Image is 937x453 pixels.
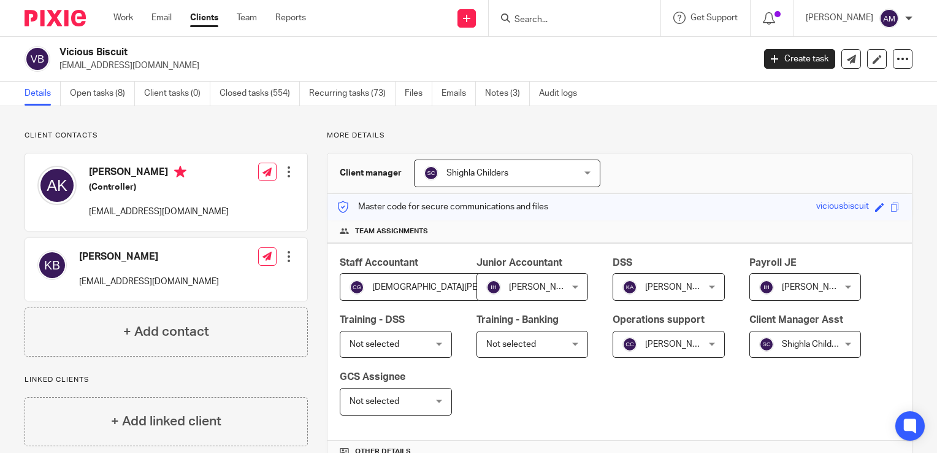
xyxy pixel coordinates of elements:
[613,258,632,268] span: DSS
[309,82,396,106] a: Recurring tasks (73)
[340,372,405,382] span: GCS Assignee
[350,340,399,349] span: Not selected
[25,10,86,26] img: Pixie
[25,82,61,106] a: Details
[237,12,257,24] a: Team
[190,12,218,24] a: Clients
[486,340,536,349] span: Not selected
[816,200,869,214] div: viciousbiscuit
[806,12,873,24] p: [PERSON_NAME]
[340,315,405,325] span: Training - DSS
[25,131,308,141] p: Client contacts
[764,49,835,69] a: Create task
[144,82,210,106] a: Client tasks (0)
[59,60,746,72] p: [EMAIL_ADDRESS][DOMAIN_NAME]
[113,12,133,24] a: Work
[151,12,172,24] a: Email
[174,166,186,178] i: Primary
[89,166,229,181] h4: [PERSON_NAME]
[613,315,705,325] span: Operations support
[622,280,637,295] img: svg%3E
[25,46,50,72] img: svg%3E
[337,201,548,213] p: Master code for secure communications and files
[355,226,428,236] span: Team assignments
[424,166,438,180] img: svg%3E
[442,82,476,106] a: Emails
[111,412,221,431] h4: + Add linked client
[350,280,364,295] img: svg%3E
[220,82,300,106] a: Closed tasks (554)
[275,12,306,24] a: Reports
[350,397,399,406] span: Not selected
[879,9,899,28] img: svg%3E
[59,46,608,59] h2: Vicious Biscuit
[446,169,508,177] span: Shighla Childers
[340,167,402,179] h3: Client manager
[25,375,308,385] p: Linked clients
[89,181,229,193] h5: (Controller)
[476,258,562,268] span: Junior Accountant
[340,258,418,268] span: Staff Accountant
[79,250,219,263] h4: [PERSON_NAME]
[749,315,843,325] span: Client Manager Asst
[759,280,774,295] img: svg%3E
[782,283,849,292] span: [PERSON_NAME]
[372,283,532,292] span: [DEMOGRAPHIC_DATA][PERSON_NAME]
[123,322,209,341] h4: + Add contact
[79,276,219,288] p: [EMAIL_ADDRESS][DOMAIN_NAME]
[513,15,624,26] input: Search
[476,315,559,325] span: Training - Banking
[645,283,713,292] span: [PERSON_NAME]
[759,337,774,352] img: svg%3E
[37,250,67,280] img: svg%3E
[485,82,530,106] a: Notes (3)
[89,206,229,218] p: [EMAIL_ADDRESS][DOMAIN_NAME]
[539,82,586,106] a: Audit logs
[486,280,501,295] img: svg%3E
[37,166,77,205] img: svg%3E
[509,283,576,292] span: [PERSON_NAME]
[70,82,135,106] a: Open tasks (8)
[690,14,738,22] span: Get Support
[622,337,637,352] img: svg%3E
[405,82,432,106] a: Files
[782,340,844,349] span: Shighla Childers
[749,258,797,268] span: Payroll JE
[645,340,713,349] span: [PERSON_NAME]
[327,131,912,141] p: More details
